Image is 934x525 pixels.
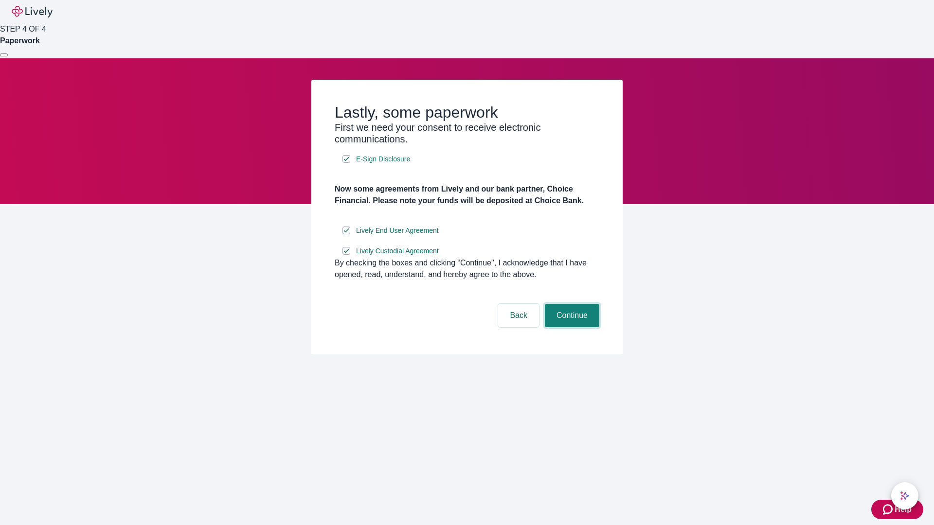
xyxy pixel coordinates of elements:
[354,153,412,165] a: e-sign disclosure document
[354,225,441,237] a: e-sign disclosure document
[883,504,895,515] svg: Zendesk support icon
[498,304,539,327] button: Back
[900,491,910,501] svg: Lively AI Assistant
[356,246,439,256] span: Lively Custodial Agreement
[335,183,599,207] h4: Now some agreements from Lively and our bank partner, Choice Financial. Please note your funds wi...
[356,154,410,164] span: E-Sign Disclosure
[891,482,918,509] button: chat
[335,122,599,145] h3: First we need your consent to receive electronic communications.
[545,304,599,327] button: Continue
[871,500,923,519] button: Zendesk support iconHelp
[335,257,599,280] div: By checking the boxes and clicking “Continue", I acknowledge that I have opened, read, understand...
[356,226,439,236] span: Lively End User Agreement
[895,504,912,515] span: Help
[12,6,53,17] img: Lively
[335,103,599,122] h2: Lastly, some paperwork
[354,245,441,257] a: e-sign disclosure document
